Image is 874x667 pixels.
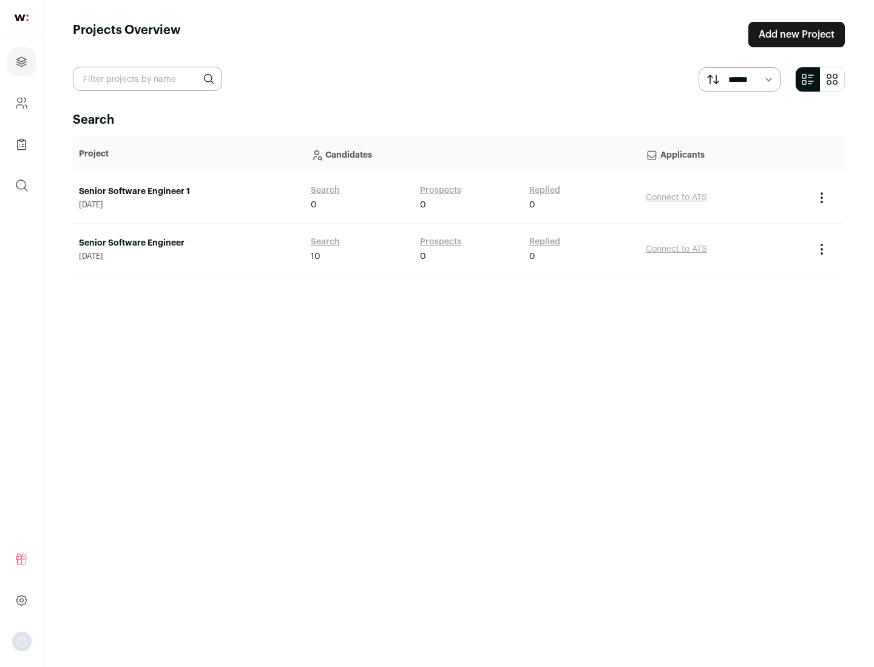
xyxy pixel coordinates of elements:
[420,199,426,211] span: 0
[73,112,845,129] h2: Search
[420,236,461,248] a: Prospects
[815,190,829,205] button: Project Actions
[311,184,340,196] a: Search
[311,250,320,263] span: 10
[646,245,707,253] a: Connect to ATS
[529,199,535,211] span: 0
[646,193,707,202] a: Connect to ATS
[529,184,560,196] a: Replied
[79,237,299,249] a: Senior Software Engineer
[815,242,829,256] button: Project Actions
[73,67,222,91] input: Filter projects by name
[15,15,29,21] img: wellfound-shorthand-0d5821cbd27db2630d0214b213865d53afaa358527fdda9d0ea32b1df1b89c2c.svg
[420,184,461,196] a: Prospects
[646,142,802,166] p: Applicants
[79,148,299,160] p: Project
[12,632,32,651] button: Open dropdown
[79,252,299,261] span: [DATE]
[79,186,299,198] a: Senior Software Engineer 1
[73,22,181,47] h1: Projects Overview
[529,250,535,263] span: 0
[12,632,32,651] img: nopic.png
[7,130,36,159] a: Company Lists
[420,250,426,263] span: 0
[311,142,634,166] p: Candidates
[7,89,36,118] a: Company and ATS Settings
[311,236,340,248] a: Search
[7,47,36,76] a: Projects
[311,199,317,211] span: 0
[79,200,299,210] span: [DATE]
[529,236,560,248] a: Replied
[748,22,845,47] a: Add new Project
